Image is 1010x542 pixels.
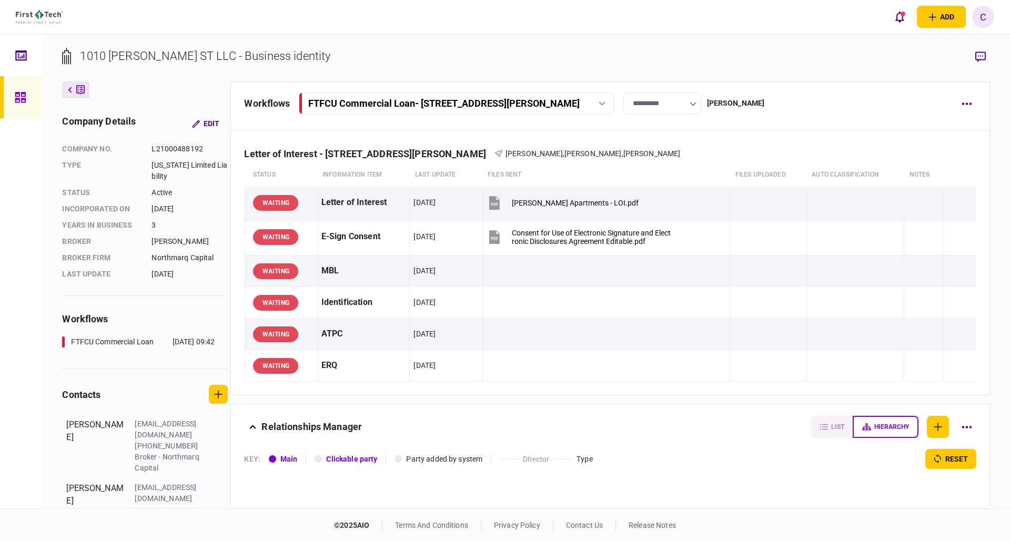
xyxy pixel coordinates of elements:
[321,259,406,283] div: MBL
[487,191,639,214] button: Bronson Apartments - LOI.pdf
[308,98,580,109] div: FTFCU Commercial Loan - [STREET_ADDRESS][PERSON_NAME]
[629,521,676,529] a: release notes
[395,521,468,529] a: terms and conditions
[135,418,203,441] div: [EMAIL_ADDRESS][DOMAIN_NAME]
[173,336,215,347] div: [DATE] 09:42
[811,416,853,438] button: list
[622,149,623,158] span: ,
[244,148,494,159] div: Letter of Interest - [STREET_ADDRESS][PERSON_NAME]
[261,416,362,438] div: Relationships Manager
[62,336,215,347] a: FTFCU Commercial Loan[DATE] 09:42
[730,163,806,187] th: Files uploaded
[334,520,382,531] div: © 2025 AIO
[151,269,228,280] div: [DATE]
[151,203,228,214] div: [DATE]
[623,149,681,158] span: [PERSON_NAME]
[925,449,976,469] button: reset
[707,98,765,109] div: [PERSON_NAME]
[151,252,228,263] div: Northmarq Capital
[62,236,141,247] div: Broker
[326,454,377,465] div: Clickable party
[917,6,966,28] button: open adding identity options
[564,149,622,158] span: [PERSON_NAME]
[253,295,298,311] div: WAITING
[512,199,639,207] div: Bronson Apartments - LOI.pdf
[494,521,540,529] a: privacy policy
[135,504,203,515] div: [PHONE_NUMBER]
[406,454,482,465] div: Party added by system
[831,423,844,431] span: list
[62,220,141,231] div: years in business
[71,336,154,347] div: FTFCU Commercial Loan
[566,521,603,529] a: contact us
[506,149,563,158] span: [PERSON_NAME]
[151,187,228,198] div: Active
[151,160,228,182] div: [US_STATE] Limited Liability
[62,252,141,263] div: broker firm
[413,360,436,371] div: [DATE]
[253,229,298,245] div: WAITING
[62,144,141,155] div: company no.
[151,144,228,155] div: L21000488192
[413,231,436,242] div: [DATE]
[62,269,141,280] div: last update
[135,452,203,474] div: Broker - Northmarq Capital
[888,6,911,28] button: open notifications list
[874,423,909,431] span: hierarchy
[80,47,330,65] div: 1010 [PERSON_NAME] ST LLC - Business identity
[135,441,203,452] div: [PHONE_NUMBER]
[135,482,203,504] div: [EMAIL_ADDRESS][DOMAIN_NAME]
[253,326,298,342] div: WAITING
[280,454,298,465] div: Main
[62,160,141,182] div: Type
[487,225,671,249] button: Consent for Use of Electronic Signature and Electronic Disclosures Agreement Editable.pdf
[806,163,904,187] th: auto classification
[321,225,406,249] div: E-Sign Consent
[321,191,406,214] div: Letter of Interest
[62,114,136,133] div: company details
[853,416,918,438] button: hierarchy
[253,358,298,374] div: WAITING
[16,10,63,24] img: client company logo
[253,263,298,279] div: WAITING
[244,454,260,465] div: KEY :
[151,220,228,231] div: 3
[62,187,141,198] div: status
[321,291,406,314] div: Identification
[321,354,406,377] div: ERQ
[245,163,317,187] th: status
[512,229,671,246] div: Consent for Use of Electronic Signature and Electronic Disclosures Agreement Editable.pdf
[184,114,228,133] button: Edit
[577,454,593,465] div: Type
[321,322,406,346] div: ATPC
[972,6,994,28] button: C
[62,387,100,402] div: contacts
[563,149,564,158] span: ,
[151,236,228,247] div: [PERSON_NAME]
[413,297,436,308] div: [DATE]
[62,203,141,214] div: incorporated on
[66,482,124,526] div: [PERSON_NAME]
[482,163,730,187] th: files sent
[413,197,436,208] div: [DATE]
[413,329,436,339] div: [DATE]
[299,93,614,114] button: FTFCU Commercial Loan- [STREET_ADDRESS][PERSON_NAME]
[66,418,124,474] div: [PERSON_NAME]
[904,163,943,187] th: notes
[62,312,228,326] div: workflows
[317,163,410,187] th: Information item
[253,195,298,211] div: WAITING
[244,96,290,110] div: workflows
[410,163,482,187] th: last update
[413,265,436,276] div: [DATE]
